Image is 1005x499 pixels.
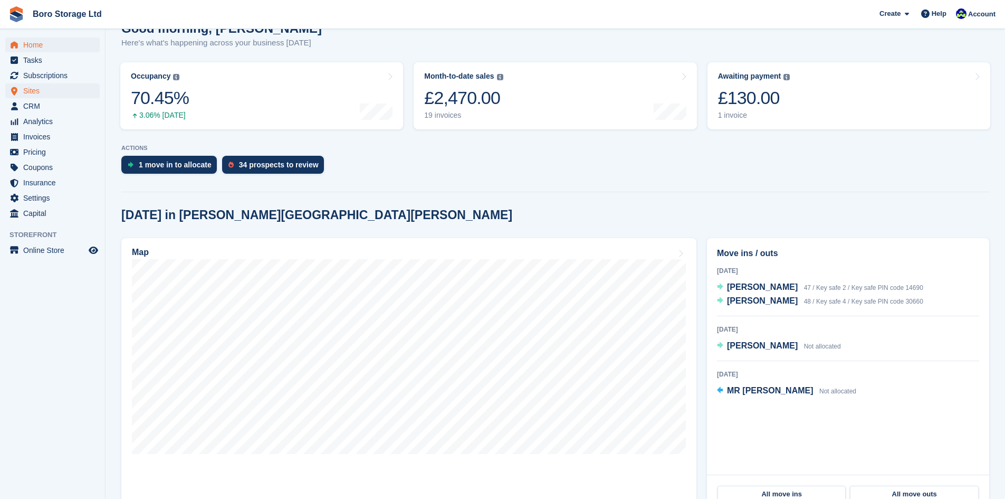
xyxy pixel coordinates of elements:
a: menu [5,191,100,205]
a: Month-to-date sales £2,470.00 19 invoices [414,62,696,129]
img: icon-info-grey-7440780725fd019a000dd9b08b2336e03edf1995a4989e88bcd33f0948082b44.svg [783,74,790,80]
span: 48 / Key safe 4 / Key safe PIN code 30660 [804,298,923,305]
img: move_ins_to_allocate_icon-fdf77a2bb77ea45bf5b3d319d69a93e2d87916cf1d5bf7949dd705db3b84f3ca.svg [128,162,133,168]
div: Occupancy [131,72,170,81]
a: menu [5,243,100,258]
a: Occupancy 70.45% 3.06% [DATE] [120,62,403,129]
span: Online Store [23,243,87,258]
p: ACTIONS [121,145,989,152]
div: £2,470.00 [424,87,503,109]
div: £130.00 [718,87,790,109]
div: Awaiting payment [718,72,781,81]
span: CRM [23,99,87,114]
div: 34 prospects to review [239,161,319,169]
a: menu [5,129,100,144]
img: stora-icon-8386f47178a22dfd0bd8f6a31ec36ba5ce8667c1dd55bd0f319d3a0aa187defe.svg [8,6,24,22]
p: Here's what's happening across your business [DATE] [121,37,322,49]
span: Sites [23,83,87,98]
div: 1 move in to allocate [139,161,212,169]
a: MR [PERSON_NAME] Not allocated [717,384,856,398]
span: Create [879,8,901,19]
span: Invoices [23,129,87,144]
div: Month-to-date sales [424,72,494,81]
span: Subscriptions [23,68,87,83]
a: 1 move in to allocate [121,156,222,179]
div: 1 invoice [718,111,790,120]
img: icon-info-grey-7440780725fd019a000dd9b08b2336e03edf1995a4989e88bcd33f0948082b44.svg [497,74,503,80]
span: Settings [23,191,87,205]
h2: [DATE] in [PERSON_NAME][GEOGRAPHIC_DATA][PERSON_NAME] [121,208,512,222]
span: [PERSON_NAME] [727,283,798,291]
span: MR [PERSON_NAME] [727,386,813,395]
img: Tobie Hillier [956,8,966,19]
span: Insurance [23,175,87,190]
a: [PERSON_NAME] 48 / Key safe 4 / Key safe PIN code 30660 [717,295,923,308]
a: menu [5,53,100,68]
h2: Move ins / outs [717,247,979,260]
a: [PERSON_NAME] 47 / Key safe 2 / Key safe PIN code 14690 [717,281,923,295]
a: [PERSON_NAME] Not allocated [717,340,841,353]
span: Help [932,8,946,19]
span: Storefront [9,230,105,240]
a: menu [5,37,100,52]
span: [PERSON_NAME] [727,296,798,305]
span: Analytics [23,114,87,129]
a: menu [5,83,100,98]
img: prospect-51fa495bee0391a8d652442698ab0144808aea92771e9ea1ae160a38d050c398.svg [228,162,234,168]
span: Pricing [23,145,87,159]
a: Preview store [87,244,100,257]
span: [PERSON_NAME] [727,341,798,350]
a: menu [5,206,100,221]
h2: Map [132,248,149,257]
a: menu [5,68,100,83]
span: Tasks [23,53,87,68]
a: menu [5,99,100,114]
a: Boro Storage Ltd [28,5,106,23]
a: Awaiting payment £130.00 1 invoice [707,62,990,129]
a: menu [5,114,100,129]
div: 19 invoices [424,111,503,120]
div: [DATE] [717,266,979,276]
span: Account [968,9,996,20]
a: menu [5,145,100,159]
div: 3.06% [DATE] [131,111,189,120]
span: Not allocated [819,388,856,395]
span: Not allocated [804,343,841,350]
div: [DATE] [717,370,979,379]
div: [DATE] [717,325,979,334]
div: 70.45% [131,87,189,109]
img: icon-info-grey-7440780725fd019a000dd9b08b2336e03edf1995a4989e88bcd33f0948082b44.svg [173,74,179,80]
span: Coupons [23,160,87,175]
a: menu [5,160,100,175]
span: 47 / Key safe 2 / Key safe PIN code 14690 [804,284,923,291]
a: 34 prospects to review [222,156,329,179]
span: Home [23,37,87,52]
a: menu [5,175,100,190]
span: Capital [23,206,87,221]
